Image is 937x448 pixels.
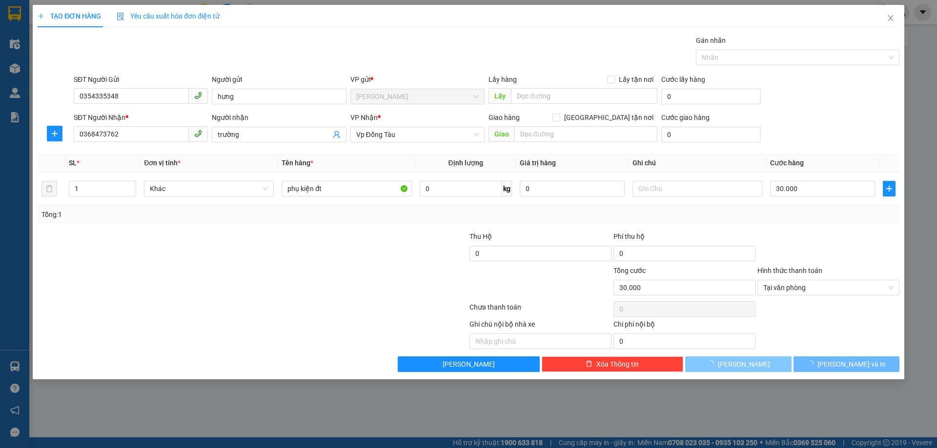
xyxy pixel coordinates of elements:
label: Cước lấy hàng [661,76,705,83]
span: loading [807,360,817,367]
input: Cước giao hàng [661,127,761,142]
span: Giá trị hàng [520,159,556,167]
button: plus [883,181,896,196]
span: delete [586,360,592,368]
span: Xóa Thông tin [596,359,639,370]
span: Tên hàng [282,159,313,167]
div: Chi phí nội bộ [613,319,755,333]
input: VD: Bàn, Ghế [282,181,411,196]
div: VP gửi [350,74,485,85]
span: Khác [150,181,268,196]
button: [PERSON_NAME] [685,356,791,372]
span: Cước hàng [770,159,804,167]
span: Đơn vị tính [144,159,181,167]
span: plus [47,130,62,137]
span: close [887,14,895,22]
span: Định lượng [448,159,483,167]
span: phone [194,92,202,99]
input: Dọc đường [514,126,657,142]
button: plus [47,126,62,141]
span: Vp Đồng Tàu [356,127,479,142]
span: plus [883,185,895,193]
span: Lấy [489,88,511,104]
span: [PERSON_NAME] và In [817,359,886,370]
div: Người nhận [212,112,346,123]
div: Ghi chú nội bộ nhà xe [469,319,611,333]
div: Chưa thanh toán [468,302,612,319]
span: Giao [489,126,514,142]
div: Phí thu hộ [613,231,755,246]
span: kg [502,181,512,196]
button: [PERSON_NAME] [398,356,540,372]
span: user-add [333,131,341,138]
div: SĐT Người Gửi [74,74,208,85]
span: VP Nhận [350,114,378,121]
span: [PERSON_NAME] [718,359,770,370]
span: Tại văn phòng [763,280,894,295]
button: delete [41,181,57,196]
label: Hình thức thanh toán [757,267,822,274]
label: Gán nhãn [696,37,726,44]
span: SL [69,159,77,167]
span: [GEOGRAPHIC_DATA] tận nơi [560,112,657,123]
span: Lý Nhân [356,89,479,104]
div: Tổng: 1 [41,209,362,220]
label: Cước giao hàng [661,114,710,121]
span: Tổng cước [613,267,646,274]
span: TẠO ĐƠN HÀNG [38,12,101,20]
input: Ghi Chú [632,181,762,196]
span: Yêu cầu xuất hóa đơn điện tử [117,12,220,20]
span: Lấy tận nơi [615,74,657,85]
input: Dọc đường [511,88,657,104]
span: Giao hàng [489,114,520,121]
span: [PERSON_NAME] [443,359,495,370]
span: Thu Hộ [469,233,492,240]
span: loading [707,360,718,367]
button: deleteXóa Thông tin [542,356,684,372]
div: Người gửi [212,74,346,85]
button: Close [877,5,904,32]
img: icon [117,13,124,20]
input: Cước lấy hàng [661,89,761,104]
span: plus [38,13,44,19]
span: Lấy hàng [489,76,517,83]
input: Nhập ghi chú [469,333,611,349]
button: [PERSON_NAME] và In [794,356,899,372]
input: 0 [520,181,625,196]
th: Ghi chú [629,154,766,173]
span: phone [194,130,202,137]
div: SĐT Người Nhận [74,112,208,123]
